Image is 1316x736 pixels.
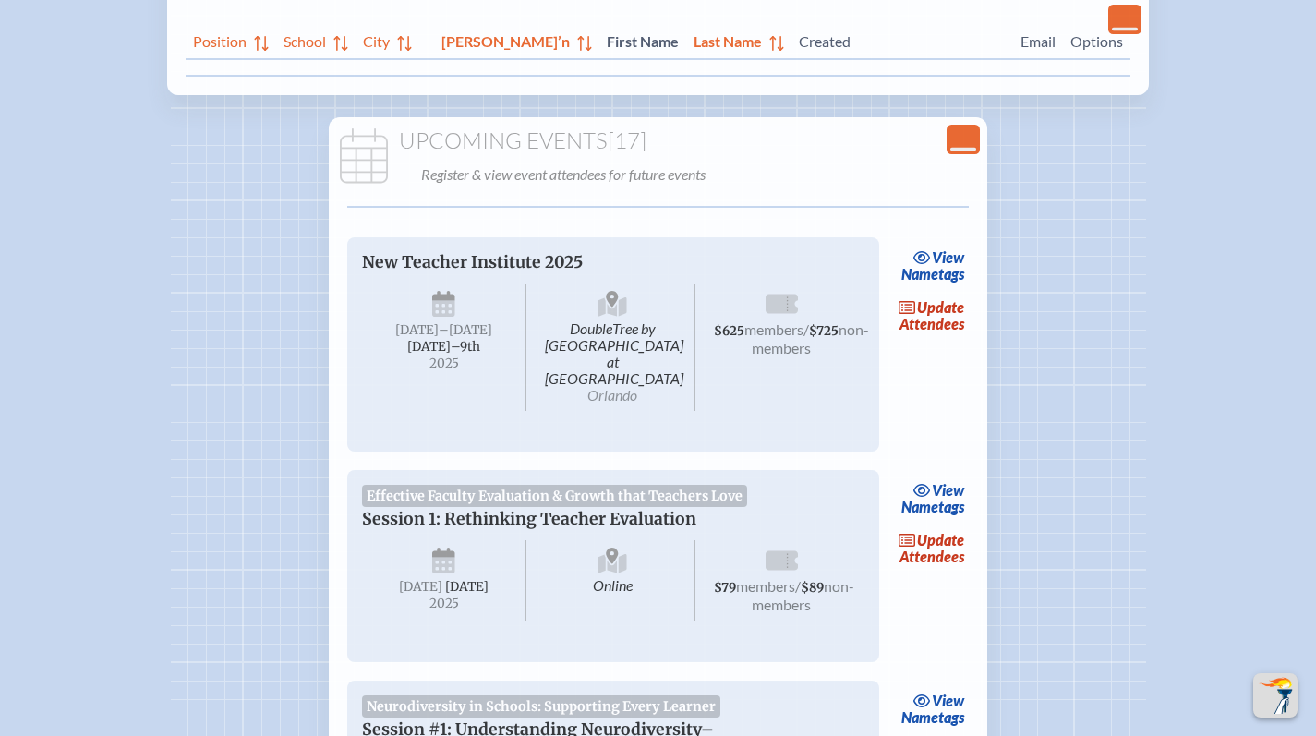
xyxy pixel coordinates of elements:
[803,320,809,338] span: /
[894,527,970,570] a: updateAttendees
[801,580,824,596] span: $89
[932,248,964,266] span: view
[284,29,326,51] span: School
[395,322,439,338] span: [DATE]
[377,356,512,370] span: 2025
[917,298,964,316] span: update
[752,577,854,613] span: non-members
[362,485,748,507] span: Effective Faculty Evaluation & Growth that Teachers Love
[1257,677,1294,714] img: To the top
[694,29,762,51] span: Last Name
[932,481,964,499] span: view
[607,29,679,51] span: First Name
[917,531,964,549] span: update
[439,322,492,338] span: –[DATE]
[362,252,583,272] span: New Teacher Institute 2025
[441,29,570,51] span: [PERSON_NAME]’n
[530,284,695,411] span: DoubleTree by [GEOGRAPHIC_DATA] at [GEOGRAPHIC_DATA]
[714,323,744,339] span: $625
[897,688,970,730] a: viewNametags
[445,579,489,595] span: [DATE]
[752,320,869,356] span: non-members
[714,580,736,596] span: $79
[193,29,247,51] span: Position
[809,323,839,339] span: $725
[1020,29,1056,51] span: Email
[744,320,803,338] span: members
[362,695,721,718] span: Neurodiversity in Schools: Supporting Every Learner
[897,245,970,287] a: viewNametags
[530,540,695,621] span: Online
[608,127,646,154] span: [17]
[932,692,964,709] span: view
[363,29,390,51] span: City
[894,295,970,337] a: updateAttendees
[362,509,696,529] span: Session 1: Rethinking Teacher Evaluation
[399,579,442,595] span: [DATE]
[1253,673,1298,718] button: Scroll Top
[799,29,1006,51] span: Created
[407,339,480,355] span: [DATE]–⁠9th
[336,128,981,154] h1: Upcoming Events
[1070,29,1123,51] span: Options
[736,577,795,595] span: members
[795,577,801,595] span: /
[421,162,977,187] p: Register & view event attendees for future events
[377,597,512,610] span: 2025
[587,386,637,404] span: Orlando
[897,477,970,520] a: viewNametags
